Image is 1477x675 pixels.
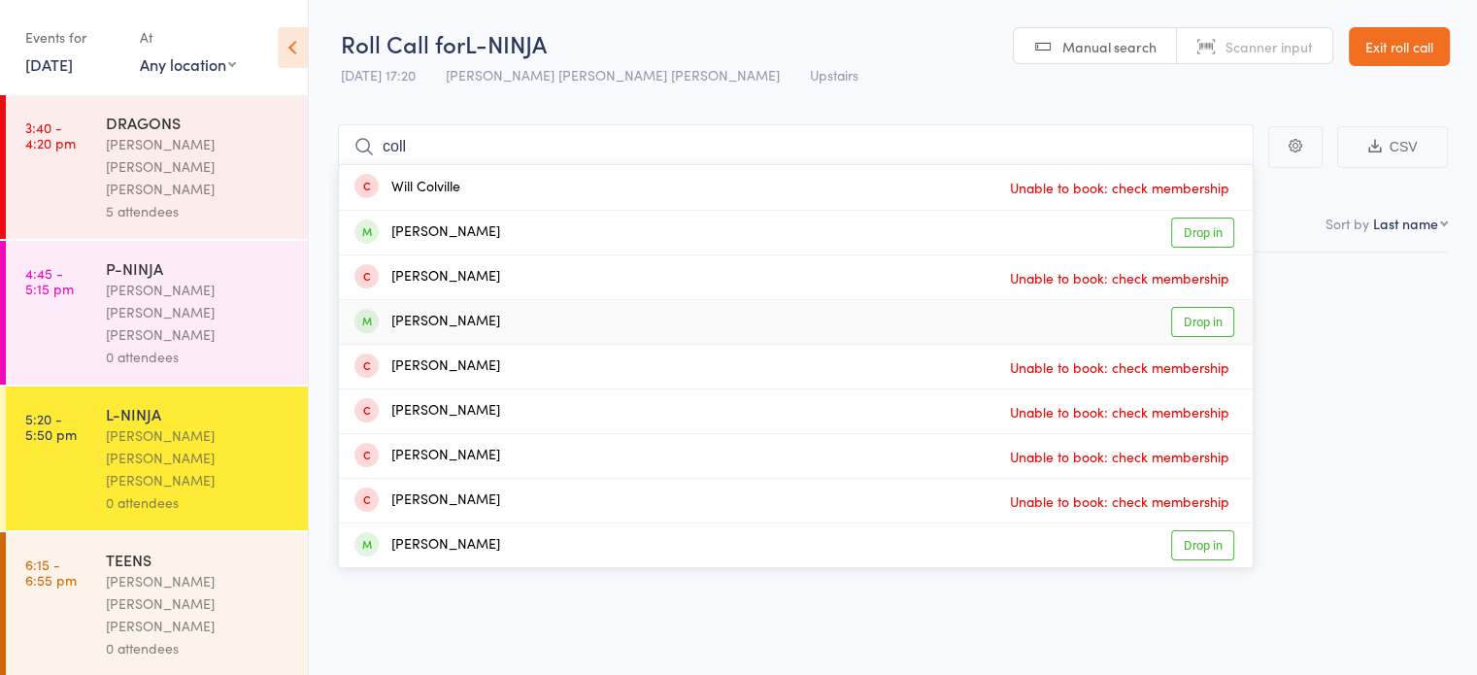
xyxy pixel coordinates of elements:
a: [DATE] [25,53,73,75]
a: Exit roll call [1349,27,1450,66]
span: Unable to book: check membership [1005,487,1234,516]
div: P-NINJA [106,257,291,279]
div: 5 attendees [106,200,291,222]
div: [PERSON_NAME] [354,489,500,512]
div: [PERSON_NAME] [354,534,500,557]
span: Scanner input [1225,37,1313,56]
div: [PERSON_NAME] [354,221,500,244]
div: [PERSON_NAME] [PERSON_NAME] [PERSON_NAME] [106,279,291,346]
div: [PERSON_NAME] [354,266,500,288]
span: Unable to book: check membership [1005,263,1234,292]
div: [PERSON_NAME] [354,355,500,378]
div: Last name [1373,214,1438,233]
button: CSV [1337,126,1448,168]
span: [DATE] 17:20 [341,65,416,84]
div: 0 attendees [106,346,291,368]
div: At [140,21,236,53]
div: [PERSON_NAME] [354,400,500,422]
a: Drop in [1171,218,1234,248]
a: 5:20 -5:50 pmL-NINJA[PERSON_NAME] [PERSON_NAME] [PERSON_NAME]0 attendees [6,387,308,530]
span: Unable to book: check membership [1005,353,1234,382]
div: [PERSON_NAME] [PERSON_NAME] [PERSON_NAME] [106,424,291,491]
div: Current / Next Rank [1116,290,1440,303]
a: 3:40 -4:20 pmDRAGONS[PERSON_NAME] [PERSON_NAME] [PERSON_NAME]5 attendees [6,95,308,239]
div: [PERSON_NAME] [354,445,500,467]
div: Any location [140,53,236,75]
div: Will Colville [354,177,460,199]
a: Drop in [1171,530,1234,560]
span: [PERSON_NAME] [PERSON_NAME] [PERSON_NAME] [446,65,780,84]
a: Drop in [1171,307,1234,337]
div: Style [1108,261,1448,313]
div: [PERSON_NAME] [PERSON_NAME] [PERSON_NAME] [106,133,291,200]
span: Roll Call for [341,27,465,59]
time: 3:40 - 4:20 pm [25,119,76,151]
div: [PERSON_NAME] [354,311,500,333]
time: 5:20 - 5:50 pm [25,411,77,442]
span: Unable to book: check membership [1005,173,1234,202]
input: Search by name [338,124,1254,169]
span: Upstairs [810,65,858,84]
label: Sort by [1326,214,1369,233]
time: 4:45 - 5:15 pm [25,265,74,296]
a: 4:45 -5:15 pmP-NINJA[PERSON_NAME] [PERSON_NAME] [PERSON_NAME]0 attendees [6,241,308,385]
div: [PERSON_NAME] [PERSON_NAME] [PERSON_NAME] [106,570,291,637]
span: Unable to book: check membership [1005,442,1234,471]
div: 0 attendees [106,637,291,659]
div: L-NINJA [106,403,291,424]
span: Manual search [1062,37,1157,56]
div: 0 attendees [106,491,291,514]
time: 6:15 - 6:55 pm [25,557,77,588]
div: Events for [25,21,120,53]
div: DRAGONS [106,112,291,133]
div: TEENS [106,549,291,570]
span: Unable to book: check membership [1005,397,1234,426]
span: L-NINJA [465,27,547,59]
